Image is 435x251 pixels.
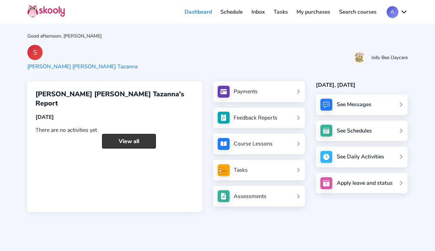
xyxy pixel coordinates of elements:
img: activity.jpg [320,151,332,163]
a: Schedule [216,6,247,17]
div: Payments [234,88,258,95]
div: See Messages [337,101,372,108]
img: payments.jpg [218,86,230,98]
img: courses.jpg [218,138,230,150]
a: Assessments [218,190,301,202]
a: Course Lessons [218,138,301,150]
div: [DATE], [DATE] [316,81,408,89]
img: messages.jpg [320,99,332,111]
button: Achevron down outline [387,6,408,18]
a: Search courses [335,6,381,17]
img: Skooly [27,4,65,18]
div: Assessments [234,193,266,200]
img: apply_leave.jpg [320,177,332,189]
a: Tasks [218,164,301,176]
div: There are no activities yet [35,126,194,134]
a: View all [102,134,156,149]
div: Feedback Reports [234,114,277,122]
a: See Daily Activities [316,147,408,167]
span: [PERSON_NAME] [PERSON_NAME] Tazanna's Report [35,89,194,108]
a: Dashboard [180,6,216,17]
a: Feedback Reports [218,112,301,124]
div: Jolly Bee Daycare [371,54,408,61]
div: Good afternoon, [PERSON_NAME] [27,33,408,39]
img: 20201103140951286199961659839494hYz471L5eL1FsRFsP4.jpg [354,50,365,65]
img: tasksForMpWeb.png [218,164,230,176]
img: see_atten.jpg [218,112,230,124]
a: Tasks [269,6,292,17]
div: See Schedules [337,127,372,135]
img: schedule.jpg [320,125,332,137]
div: [DATE] [35,113,194,121]
a: Payments [218,86,301,98]
div: Course Lessons [234,140,273,148]
a: Apply leave and status [316,173,408,194]
div: Apply leave and status [337,179,393,187]
a: My purchases [292,6,335,17]
img: assessments.jpg [218,190,230,202]
div: Tasks [234,166,248,174]
a: Inbox [247,6,269,17]
div: See Daily Activities [337,153,384,161]
a: See Schedules [316,121,408,141]
div: S [27,45,43,60]
div: [PERSON_NAME] [PERSON_NAME] Tazanna [27,63,137,70]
